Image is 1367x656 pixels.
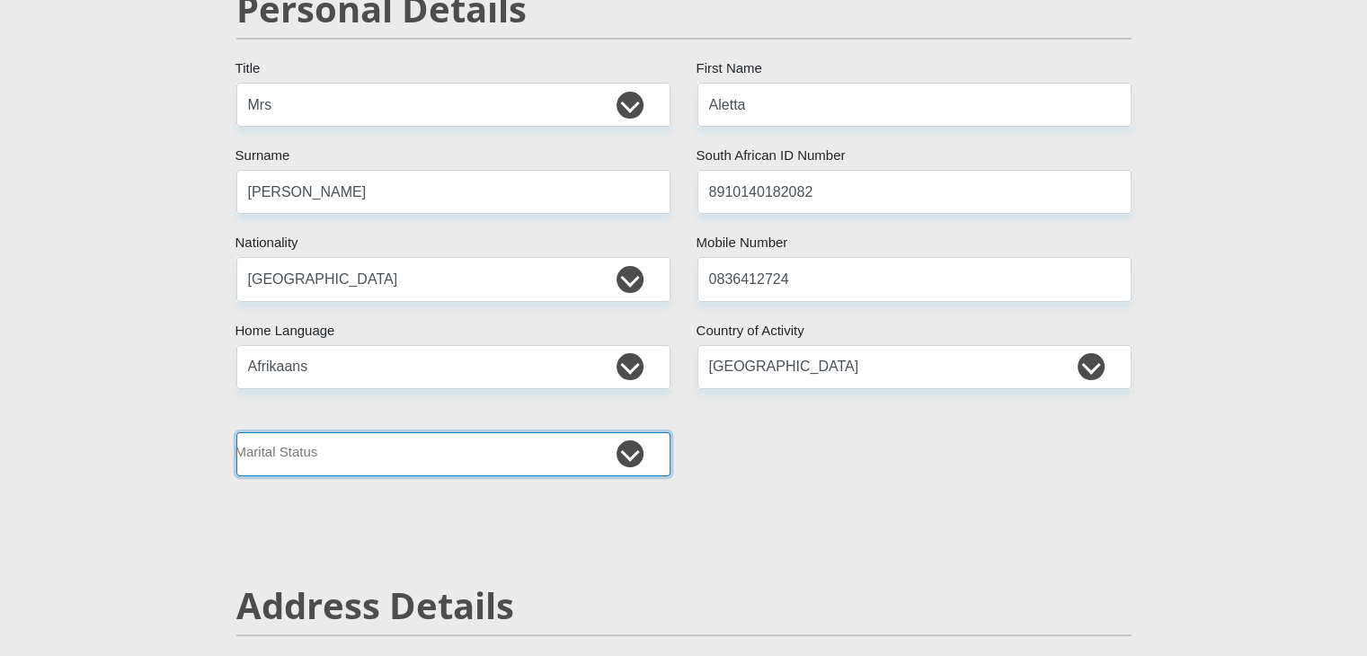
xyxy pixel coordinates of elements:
h2: Address Details [236,584,1132,627]
input: Surname [236,170,670,214]
input: First Name [697,83,1132,127]
input: Contact Number [697,257,1132,301]
input: ID Number [697,170,1132,214]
